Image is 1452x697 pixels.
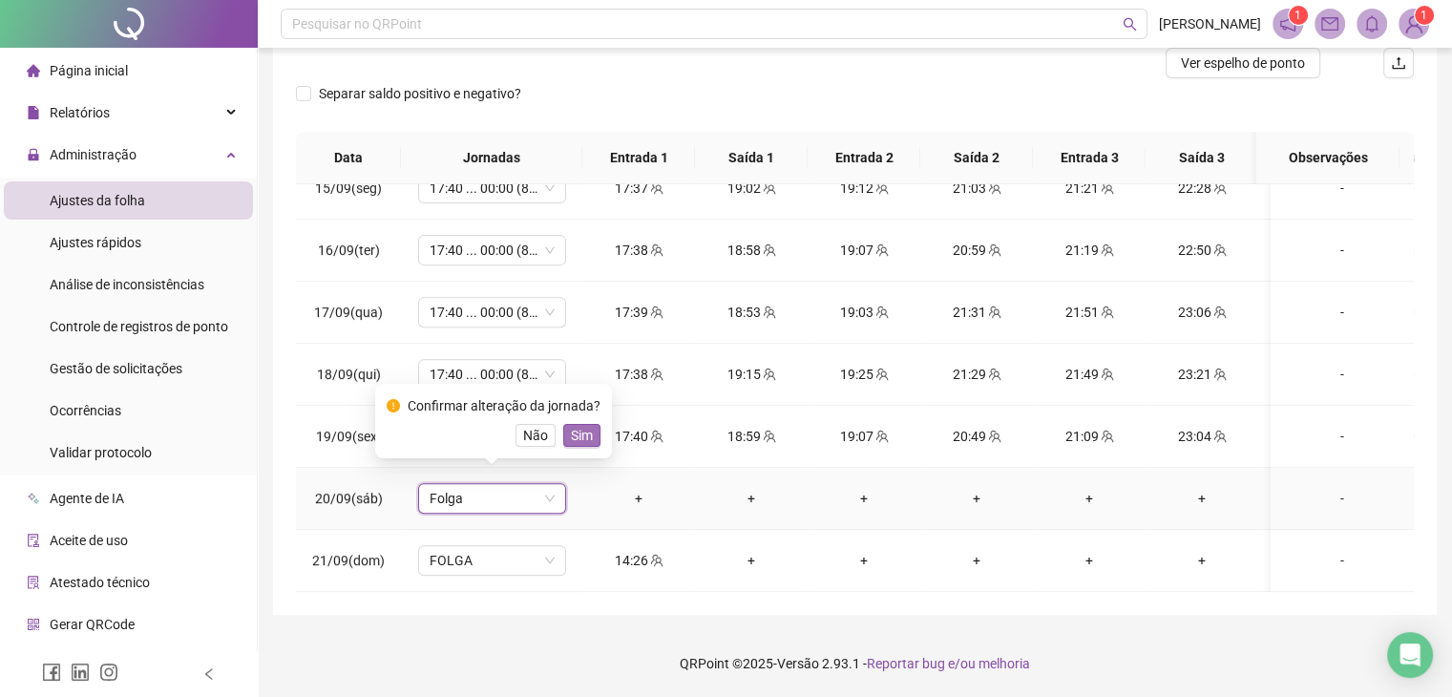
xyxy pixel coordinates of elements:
[598,178,680,199] div: 17:37
[571,425,593,446] span: Sim
[50,445,152,460] span: Validar protocolo
[598,302,680,323] div: 17:39
[648,430,663,443] span: team
[318,243,380,258] span: 16/09(ter)
[1289,6,1308,25] sup: 1
[1048,240,1130,261] div: 21:19
[1123,17,1137,32] span: search
[823,178,905,199] div: 19:12
[710,426,792,447] div: 18:59
[761,243,776,257] span: team
[1272,147,1384,168] span: Observações
[315,491,383,506] span: 20/09(sáb)
[1211,181,1227,195] span: team
[1286,488,1399,509] div: -
[1181,53,1305,74] span: Ver espelho de ponto
[1211,368,1227,381] span: team
[1211,430,1227,443] span: team
[873,430,889,443] span: team
[1161,550,1243,571] div: +
[777,656,819,671] span: Versão
[27,106,40,119] span: file
[401,132,582,184] th: Jornadas
[1415,6,1434,25] sup: Atualize o seu contato no menu Meus Dados
[50,319,228,334] span: Controle de registros de ponto
[1161,240,1243,261] div: 22:50
[27,148,40,161] span: lock
[1033,132,1146,184] th: Entrada 3
[27,576,40,589] span: solution
[563,424,600,447] button: Sim
[1048,364,1130,385] div: 21:49
[873,306,889,319] span: team
[710,364,792,385] div: 19:15
[1161,364,1243,385] div: 23:21
[936,550,1018,571] div: +
[50,235,141,250] span: Ajustes rápidos
[1286,178,1399,199] div: -
[296,132,401,184] th: Data
[808,132,920,184] th: Entrada 2
[312,553,385,568] span: 21/09(dom)
[50,617,135,632] span: Gerar QRCode
[1048,302,1130,323] div: 21:51
[986,181,1001,195] span: team
[710,240,792,261] div: 18:58
[1211,243,1227,257] span: team
[710,178,792,199] div: 19:02
[986,430,1001,443] span: team
[823,426,905,447] div: 19:07
[50,533,128,548] span: Aceite de uso
[27,618,40,631] span: qrcode
[315,180,382,196] span: 15/09(seg)
[873,243,889,257] span: team
[523,425,548,446] span: Não
[317,367,381,382] span: 18/09(qui)
[1399,10,1428,38] img: 88641
[71,663,90,682] span: linkedin
[430,546,555,575] span: FOLGA
[582,132,695,184] th: Entrada 1
[936,488,1018,509] div: +
[314,305,383,320] span: 17/09(qua)
[42,663,61,682] span: facebook
[1387,632,1433,678] div: Open Intercom Messenger
[1099,181,1114,195] span: team
[50,361,182,376] span: Gestão de solicitações
[761,306,776,319] span: team
[598,240,680,261] div: 17:38
[761,368,776,381] span: team
[258,630,1452,697] footer: QRPoint © 2025 - 2.93.1 -
[710,550,792,571] div: +
[430,298,555,327] span: 17:40 ... 00:00 (8 HORAS)
[648,306,663,319] span: team
[1286,426,1399,447] div: -
[50,193,145,208] span: Ajustes da folha
[1099,430,1114,443] span: team
[936,240,1018,261] div: 20:59
[648,554,663,567] span: team
[27,64,40,77] span: home
[1256,132,1399,184] th: Observações
[1048,550,1130,571] div: +
[986,243,1001,257] span: team
[50,491,124,506] span: Agente de IA
[648,243,663,257] span: team
[1286,302,1399,323] div: -
[936,426,1018,447] div: 20:49
[823,302,905,323] div: 19:03
[695,132,808,184] th: Saída 1
[408,395,600,416] div: Confirmar alteração da jornada?
[867,656,1030,671] span: Reportar bug e/ou melhoria
[1048,178,1130,199] div: 21:21
[311,83,529,104] span: Separar saldo positivo e negativo?
[1161,302,1243,323] div: 23:06
[50,277,204,292] span: Análise de inconsistências
[1391,55,1406,71] span: upload
[50,105,110,120] span: Relatórios
[1159,13,1261,34] span: [PERSON_NAME]
[873,368,889,381] span: team
[50,63,128,78] span: Página inicial
[1099,243,1114,257] span: team
[1286,364,1399,385] div: -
